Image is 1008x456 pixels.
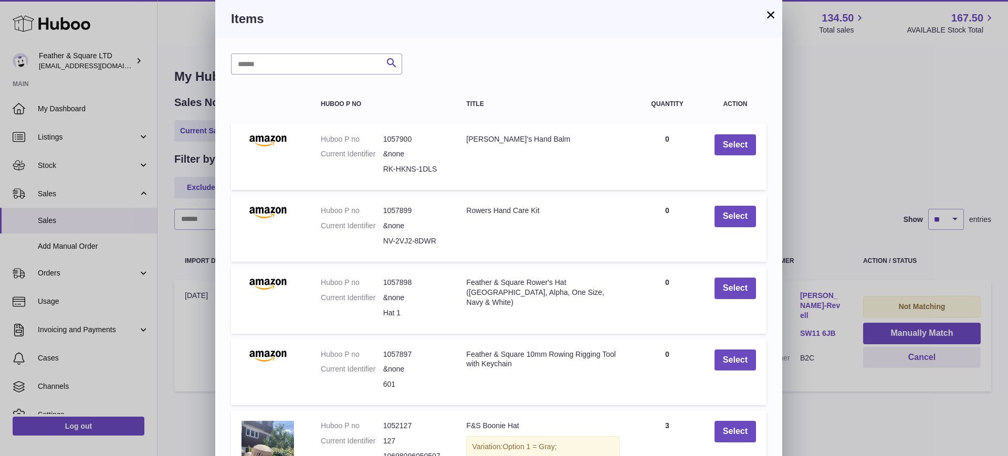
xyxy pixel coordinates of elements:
div: F&S Boonie Hat [466,421,620,431]
dt: Current Identifier [321,293,383,303]
dd: Hat 1 [383,308,446,318]
dd: &none [383,293,446,303]
dt: Current Identifier [321,364,383,374]
img: Feather & Square Rower's Hat (UK, Alpha, One Size, Navy & White) [241,278,294,290]
div: [PERSON_NAME]'s Hand Balm [466,134,620,144]
dd: 127 [383,436,446,446]
dt: Current Identifier [321,221,383,231]
dd: &none [383,149,446,159]
td: 0 [631,195,704,262]
button: Select [715,421,756,442]
dt: Huboo P no [321,349,383,359]
dt: Huboo P no [321,421,383,431]
dt: Huboo P no [321,206,383,216]
dt: Huboo P no [321,278,383,288]
td: 0 [631,267,704,334]
img: Rower's Hand Balm [241,134,294,147]
button: Select [715,206,756,227]
dd: 601 [383,379,446,389]
dt: Current Identifier [321,436,383,446]
dd: &none [383,364,446,374]
dd: 1057900 [383,134,446,144]
th: Huboo P no [310,90,456,118]
dt: Huboo P no [321,134,383,144]
button: Select [715,349,756,371]
div: Feather & Square 10mm Rowing Rigging Tool with Keychain [466,349,620,369]
span: Option 1 = Gray; [502,442,556,451]
dd: 1057899 [383,206,446,216]
dd: &none [383,221,446,231]
dd: 1057897 [383,349,446,359]
button: × [764,8,777,21]
th: Quantity [631,90,704,118]
dd: RK-HKNS-1DLS [383,164,446,174]
td: 0 [631,339,704,406]
td: 0 [631,124,704,190]
dd: NV-2VJ2-8DWR [383,236,446,246]
dd: 1057898 [383,278,446,288]
button: Select [715,134,756,156]
button: Select [715,278,756,299]
div: Feather & Square Rower's Hat ([GEOGRAPHIC_DATA], Alpha, One Size, Navy & White) [466,278,620,307]
th: Title [456,90,631,118]
dt: Current Identifier [321,149,383,159]
img: Feather & Square 10mm Rowing Rigging Tool with Keychain [241,349,294,362]
div: Rowers Hand Care Kit [466,206,620,216]
h3: Items [231,10,766,27]
img: Rowers Hand Care Kit [241,206,294,218]
th: Action [704,90,766,118]
dd: 1052127 [383,421,446,431]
